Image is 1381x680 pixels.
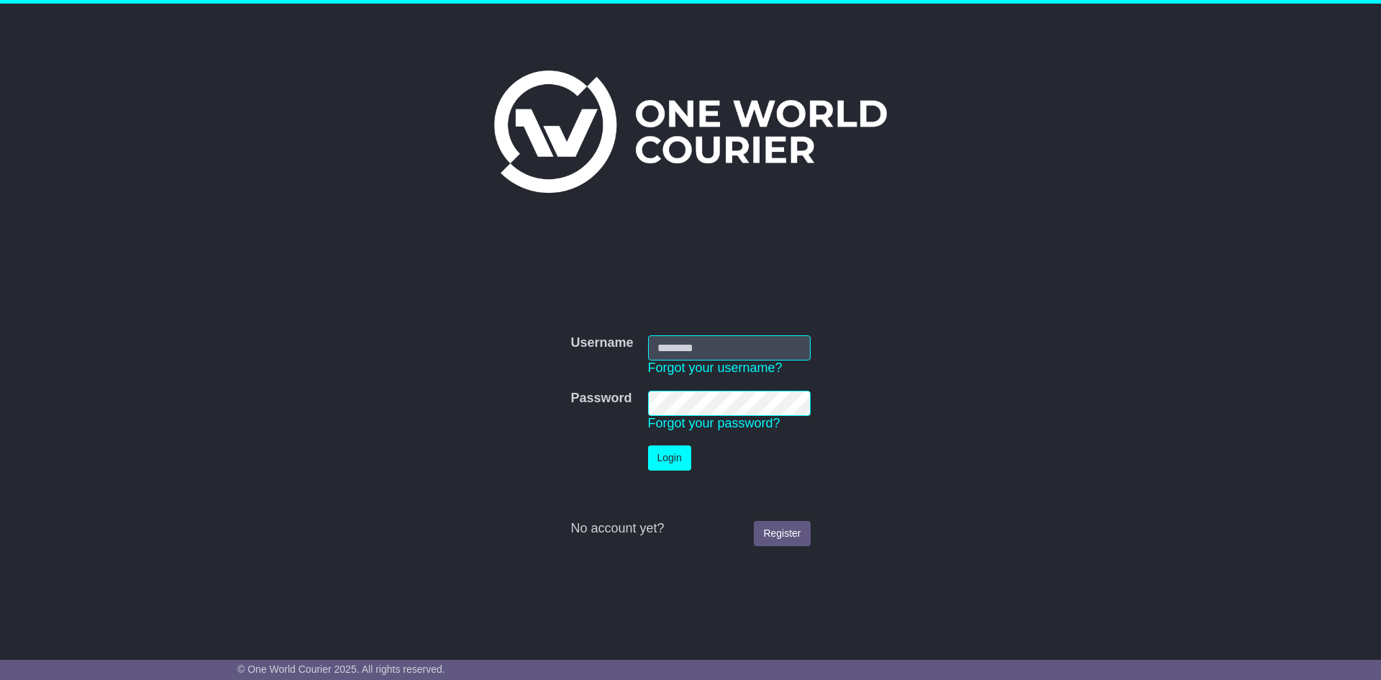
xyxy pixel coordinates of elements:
a: Forgot your password? [648,416,780,430]
button: Login [648,445,691,471]
span: © One World Courier 2025. All rights reserved. [237,663,445,675]
label: Username [570,335,633,351]
div: No account yet? [570,521,810,537]
a: Forgot your username? [648,361,783,375]
label: Password [570,391,632,407]
a: Register [754,521,810,546]
img: One World [494,71,887,193]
